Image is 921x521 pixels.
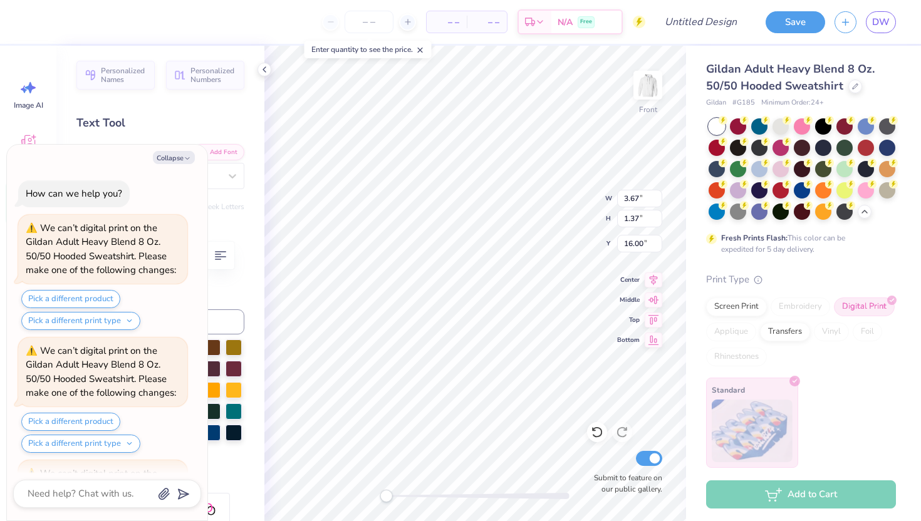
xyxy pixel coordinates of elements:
[706,61,875,93] span: Gildan Adult Heavy Blend 8 Oz. 50/50 Hooded Sweatshirt
[721,232,875,255] div: This color can be expedited for 5 day delivery.
[101,66,147,84] span: Personalized Names
[166,61,244,90] button: Personalized Numbers
[380,490,392,502] div: Accessibility label
[76,115,244,132] div: Text Tool
[345,11,393,33] input: – –
[26,187,122,200] div: How can we help you?
[617,315,640,325] span: Top
[706,322,756,341] div: Applique
[639,104,657,115] div: Front
[190,66,237,84] span: Personalized Numbers
[635,73,660,98] img: Front
[304,41,432,58] div: Enter quantity to see the price.
[706,272,896,287] div: Print Type
[558,16,573,29] span: N/A
[153,151,195,164] button: Collapse
[474,16,499,29] span: – –
[21,413,120,431] button: Pick a different product
[866,11,896,33] a: DW
[655,9,747,34] input: Untitled Design
[434,16,459,29] span: – –
[872,15,890,29] span: DW
[814,322,849,341] div: Vinyl
[617,295,640,305] span: Middle
[834,297,895,316] div: Digital Print
[21,290,120,308] button: Pick a different product
[732,98,755,108] span: # G185
[760,322,810,341] div: Transfers
[853,322,882,341] div: Foil
[617,335,640,345] span: Bottom
[766,11,825,33] button: Save
[26,344,176,400] div: We can’t digital print on the Gildan Adult Heavy Blend 8 Oz. 50/50 Hooded Sweatshirt. Please make...
[580,18,592,26] span: Free
[21,435,140,453] button: Pick a different print type
[706,98,726,108] span: Gildan
[617,275,640,285] span: Center
[706,297,767,316] div: Screen Print
[76,61,155,90] button: Personalized Names
[14,100,43,110] span: Image AI
[761,98,824,108] span: Minimum Order: 24 +
[771,297,830,316] div: Embroidery
[712,383,745,396] span: Standard
[193,144,244,160] button: Add Font
[26,222,176,277] div: We can’t digital print on the Gildan Adult Heavy Blend 8 Oz. 50/50 Hooded Sweatshirt. Please make...
[712,400,793,462] img: Standard
[706,348,767,366] div: Rhinestones
[721,233,788,243] strong: Fresh Prints Flash:
[21,312,140,330] button: Pick a different print type
[587,472,662,495] label: Submit to feature on our public gallery.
